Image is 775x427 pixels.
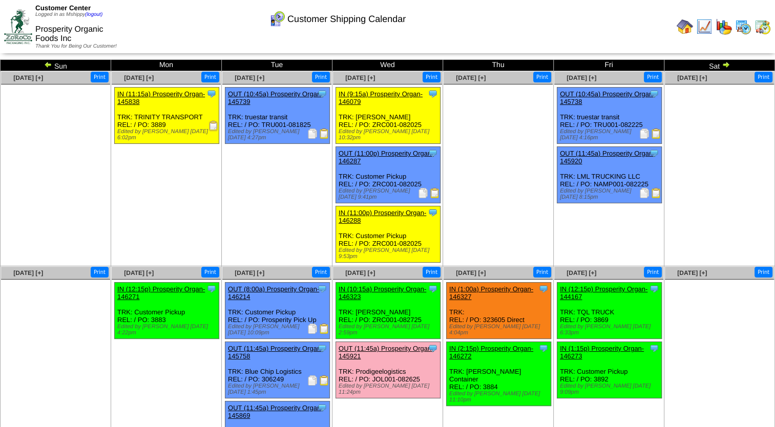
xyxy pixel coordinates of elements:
[456,74,486,81] span: [DATE] [+]
[287,14,406,25] span: Customer Shipping Calendar
[13,269,43,276] a: [DATE] [+]
[339,209,426,224] a: IN (11:00p) Prosperity Organ-146288
[201,267,219,277] button: Print
[117,324,219,336] div: Edited by [PERSON_NAME] [DATE] 4:22pm
[560,383,661,395] div: Edited by [PERSON_NAME] [DATE] 9:09pm
[1,60,111,71] td: Sun
[206,89,217,99] img: Tooltip
[560,188,661,200] div: Edited by [PERSON_NAME] [DATE] 8:15pm
[722,60,730,69] img: arrowright.gif
[35,25,103,43] span: Prosperity Organic Foods Inc
[85,12,102,17] a: (logout)
[339,90,423,105] a: IN (9:15a) Prosperity Organ-146079
[456,269,486,276] a: [DATE] [+]
[235,74,264,81] a: [DATE] [+]
[538,343,549,353] img: Tooltip
[755,267,772,277] button: Print
[201,72,219,82] button: Print
[567,74,596,81] span: [DATE] [+]
[312,72,330,82] button: Print
[91,267,109,277] button: Print
[560,324,661,336] div: Edited by [PERSON_NAME] [DATE] 6:33pm
[336,283,441,339] div: TRK: [PERSON_NAME] REL: / PO: ZRC001-082725
[428,148,438,158] img: Tooltip
[124,74,154,81] a: [DATE] [+]
[677,269,707,276] a: [DATE] [+]
[312,267,330,277] button: Print
[557,283,662,339] div: TRK: TQL TRUCK REL: / PO: 3869
[339,150,433,165] a: OUT (11:00p) Prosperity Organ-146287
[735,18,751,35] img: calendarprod.gif
[423,267,441,277] button: Print
[560,345,644,360] a: IN (1:15p) Prosperity Organ-146273
[339,285,426,301] a: IN (10:15a) Prosperity Organ-146323
[449,324,551,336] div: Edited by [PERSON_NAME] [DATE] 4:04pm
[206,284,217,294] img: Tooltip
[228,90,323,105] a: OUT (10:45a) Prosperity Organ-145739
[317,343,327,353] img: Tooltip
[447,283,551,339] div: TRK: REL: / PO: 323605 Direct
[208,121,219,131] img: Receiving Document
[649,148,659,158] img: Tooltip
[557,342,662,398] div: TRK: Customer Pickup REL: / PO: 3892
[44,60,52,69] img: arrowleft.gif
[560,129,661,141] div: Edited by [PERSON_NAME] [DATE] 4:16pm
[339,345,433,360] a: OUT (11:45a) Prosperity Organ-145921
[651,188,661,198] img: Bill of Lading
[336,206,441,263] div: TRK: Customer Pickup REL: / PO: ZRC001-082025
[339,383,440,395] div: Edited by [PERSON_NAME] [DATE] 11:24pm
[235,269,264,276] a: [DATE] [+]
[228,383,329,395] div: Edited by [PERSON_NAME] [DATE] 1:45pm
[428,284,438,294] img: Tooltip
[228,345,323,360] a: OUT (11:45a) Prosperity Organ-145758
[339,247,440,260] div: Edited by [PERSON_NAME] [DATE] 9:53pm
[336,147,441,203] div: TRK: Customer Pickup REL: / PO: ZRC001-082025
[117,129,219,141] div: Edited by [PERSON_NAME] [DATE] 6:02pm
[428,89,438,99] img: Tooltip
[13,74,43,81] a: [DATE] [+]
[35,4,91,12] span: Customer Center
[677,74,707,81] a: [DATE] [+]
[115,283,219,339] div: TRK: Customer Pickup REL: / PO: 3883
[557,88,662,144] div: TRK: truestar transit REL: / PO: TRU001-082225
[319,324,329,334] img: Bill of Lading
[319,375,329,386] img: Bill of Lading
[554,60,664,71] td: Fri
[560,285,647,301] a: IN (12:15p) Prosperity Organ-144167
[307,324,318,334] img: Packing Slip
[560,150,655,165] a: OUT (11:45a) Prosperity Organ-145920
[755,18,771,35] img: calendarinout.gif
[345,74,375,81] a: [DATE] [+]
[428,207,438,218] img: Tooltip
[651,129,661,139] img: Bill of Lading
[696,18,713,35] img: line_graph.gif
[538,284,549,294] img: Tooltip
[117,285,205,301] a: IN (12:15p) Prosperity Organ-146271
[649,343,659,353] img: Tooltip
[716,18,732,35] img: graph.gif
[557,147,662,203] div: TRK: LML TRUCKING LLC REL: / PO: NAMP001-082225
[336,342,441,398] div: TRK: Prodigeelogistics REL: / PO: JOL001-082625
[644,72,662,82] button: Print
[533,267,551,277] button: Print
[418,188,428,198] img: Packing Slip
[269,11,285,27] img: calendarcustomer.gif
[649,284,659,294] img: Tooltip
[332,60,443,71] td: Wed
[307,375,318,386] img: Packing Slip
[4,9,32,44] img: ZoRoCo_Logo(Green%26Foil)%20jpg.webp
[560,90,655,105] a: OUT (10:45a) Prosperity Organ-145738
[339,188,440,200] div: Edited by [PERSON_NAME] [DATE] 9:41pm
[124,269,154,276] a: [DATE] [+]
[649,89,659,99] img: Tooltip
[430,188,440,198] img: Bill of Lading
[225,283,330,339] div: TRK: Customer Pickup REL: / PO: Prosperity Pick Up
[449,285,533,301] a: IN (1:00a) Prosperity Organ-146327
[443,60,554,71] td: Thu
